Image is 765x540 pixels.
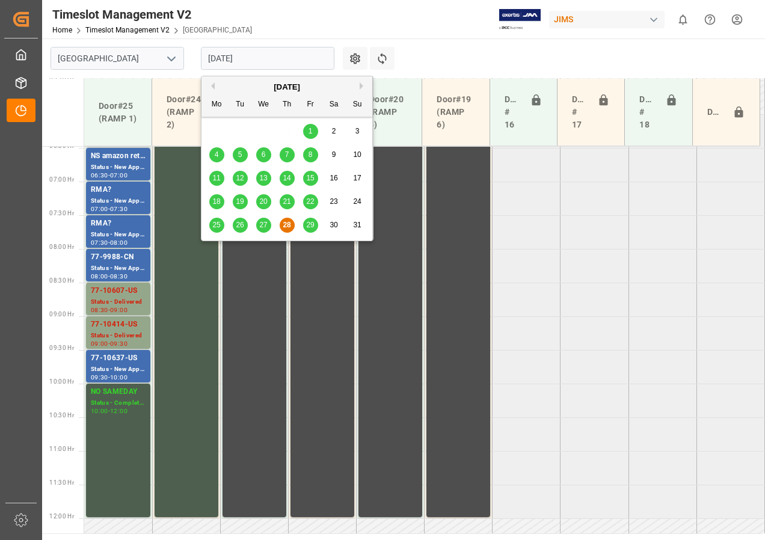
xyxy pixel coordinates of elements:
div: Choose Sunday, August 17th, 2025 [350,171,365,186]
div: 77-10607-US [91,285,146,297]
span: 09:30 Hr [49,345,74,351]
span: 31 [353,221,361,229]
span: 23 [330,197,337,206]
span: 12:00 Hr [49,513,74,520]
span: 19 [236,197,244,206]
div: 07:30 [110,206,127,212]
div: Fr [303,97,318,112]
span: 08:00 Hr [49,244,74,250]
div: 07:00 [91,206,108,212]
span: 6 [262,150,266,159]
span: 2 [332,127,336,135]
div: RMA? [91,184,146,196]
div: - [108,408,110,414]
div: - [108,206,110,212]
span: 07:00 Hr [49,176,74,183]
div: Choose Thursday, August 14th, 2025 [280,171,295,186]
div: Timeslot Management V2 [52,5,252,23]
div: Status - New Appointment [91,162,146,173]
span: 13 [259,174,267,182]
div: 08:30 [91,307,108,313]
div: 07:30 [91,240,108,245]
div: Status - New Appointment [91,364,146,375]
span: 7 [285,150,289,159]
div: Sa [327,97,342,112]
span: 07:30 Hr [49,210,74,216]
div: Choose Monday, August 4th, 2025 [209,147,224,162]
div: [DATE] [201,81,372,93]
button: open menu [162,49,180,68]
span: 28 [283,221,290,229]
span: 9 [332,150,336,159]
div: Status - Delivered [91,331,146,341]
span: 17 [353,174,361,182]
div: 77-10414-US [91,319,146,331]
div: Choose Saturday, August 30th, 2025 [327,218,342,233]
div: 77-9988-CN [91,251,146,263]
span: 1 [309,127,313,135]
div: Choose Friday, August 22nd, 2025 [303,194,318,209]
img: Exertis%20JAM%20-%20Email%20Logo.jpg_1722504956.jpg [499,9,541,30]
div: - [108,375,110,380]
div: JIMS [549,11,665,28]
div: 10:00 [110,375,127,380]
span: 10:00 Hr [49,378,74,385]
input: Type to search/select [51,47,184,70]
div: Doors # 16 [500,88,525,136]
div: RMA? [91,218,146,230]
div: Choose Wednesday, August 27th, 2025 [256,218,271,233]
div: 10:00 [91,408,108,414]
div: Door#24 (RAMP 2) [162,88,209,136]
div: Door#20 (RAMP 5) [364,88,412,136]
div: Choose Tuesday, August 19th, 2025 [233,194,248,209]
span: 24 [353,197,361,206]
div: - [108,173,110,178]
div: Status - New Appointment [91,230,146,240]
div: Doors # 17 [567,88,592,136]
button: show 0 new notifications [669,6,696,33]
div: month 2025-08 [205,120,369,237]
div: Choose Friday, August 15th, 2025 [303,171,318,186]
div: Choose Tuesday, August 26th, 2025 [233,218,248,233]
div: - [108,341,110,346]
div: Doors # 18 [634,88,660,136]
div: Door#19 (RAMP 6) [432,88,479,136]
div: Tu [233,97,248,112]
span: 11:00 Hr [49,446,74,452]
span: 25 [212,221,220,229]
div: 77-10637-US [91,352,146,364]
div: 08:00 [91,274,108,279]
div: Choose Tuesday, August 12th, 2025 [233,171,248,186]
div: Choose Sunday, August 3rd, 2025 [350,124,365,139]
div: NO SAMEDAY [91,386,146,398]
span: 26 [236,221,244,229]
div: 09:00 [110,307,127,313]
div: Choose Wednesday, August 6th, 2025 [256,147,271,162]
span: 11:30 Hr [49,479,74,486]
div: Status - Completed [91,398,146,408]
div: 08:00 [110,240,127,245]
span: 10 [353,150,361,159]
div: Choose Monday, August 11th, 2025 [209,171,224,186]
div: Choose Thursday, August 7th, 2025 [280,147,295,162]
span: 29 [306,221,314,229]
input: DD-MM-YYYY [201,47,334,70]
span: 27 [259,221,267,229]
div: Choose Sunday, August 10th, 2025 [350,147,365,162]
div: Status - New Appointment [91,263,146,274]
div: Mo [209,97,224,112]
div: Choose Saturday, August 2nd, 2025 [327,124,342,139]
div: Status - New Appointment [91,196,146,206]
span: 5 [238,150,242,159]
div: Choose Saturday, August 16th, 2025 [327,171,342,186]
span: 3 [355,127,360,135]
button: Help Center [696,6,724,33]
div: 09:30 [110,341,127,346]
div: Choose Thursday, August 28th, 2025 [280,218,295,233]
div: Su [350,97,365,112]
div: - [108,307,110,313]
span: 21 [283,197,290,206]
div: Choose Wednesday, August 20th, 2025 [256,194,271,209]
span: 09:00 Hr [49,311,74,318]
div: 12:00 [110,408,127,414]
